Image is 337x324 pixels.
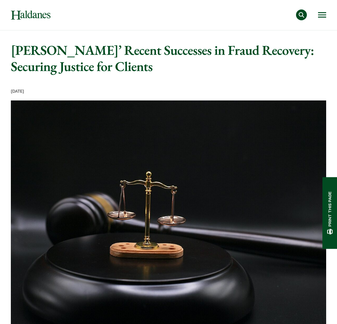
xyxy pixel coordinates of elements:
[11,10,50,20] img: Logo of Haldanes
[11,89,24,94] time: [DATE]
[318,12,326,18] button: Open menu
[11,42,326,74] h1: [PERSON_NAME]’ Recent Successes in Fraud Recovery: Securing Justice for Clients
[296,9,307,20] button: Search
